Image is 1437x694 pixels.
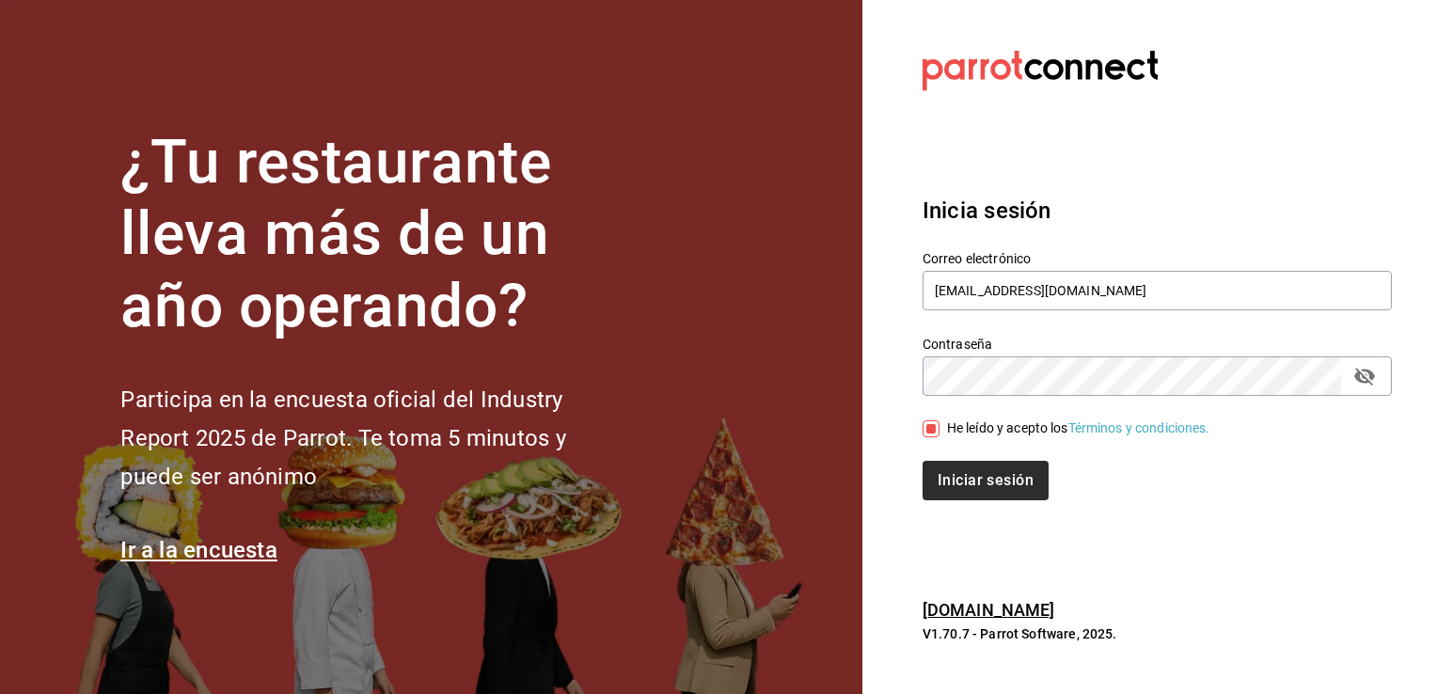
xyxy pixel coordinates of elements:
[923,461,1049,500] button: Iniciar sesión
[120,127,628,343] h1: ¿Tu restaurante lleva más de un año operando?
[120,381,628,496] h2: Participa en la encuesta oficial del Industry Report 2025 de Parrot. Te toma 5 minutos y puede se...
[923,624,1392,643] p: V1.70.7 - Parrot Software, 2025.
[1068,420,1210,435] a: Términos y condiciones.
[923,600,1055,620] a: [DOMAIN_NAME]
[923,251,1392,264] label: Correo electrónico
[947,418,1210,438] div: He leído y acepto los
[923,337,1392,350] label: Contraseña
[923,194,1392,228] h3: Inicia sesión
[1349,360,1381,392] button: passwordField
[923,271,1392,310] input: Ingresa tu correo electrónico
[120,537,277,563] a: Ir a la encuesta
